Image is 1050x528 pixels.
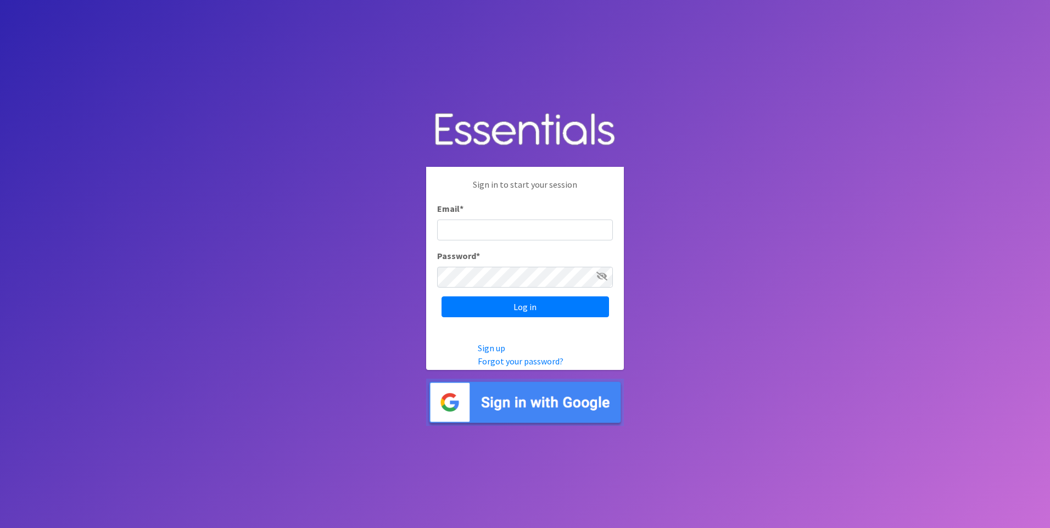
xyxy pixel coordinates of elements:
[476,250,480,261] abbr: required
[460,203,463,214] abbr: required
[478,342,505,353] a: Sign up
[426,102,624,159] img: Human Essentials
[437,178,613,202] p: Sign in to start your session
[442,296,609,317] input: Log in
[478,356,563,367] a: Forgot your password?
[437,202,463,215] label: Email
[426,379,624,426] img: Sign in with Google
[437,249,480,262] label: Password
